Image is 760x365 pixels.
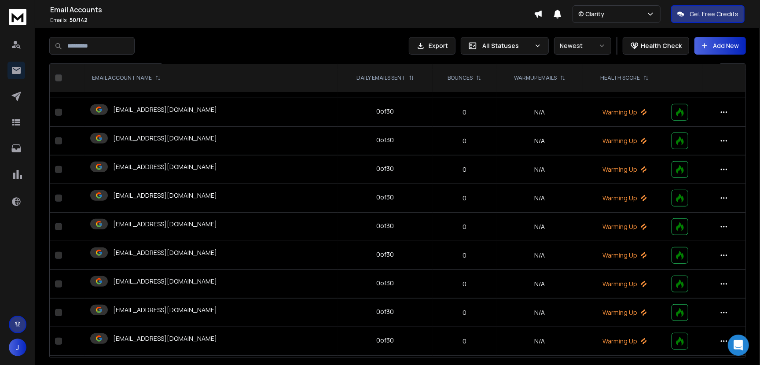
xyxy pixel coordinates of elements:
[578,10,608,18] p: © Clarity
[113,248,217,257] p: [EMAIL_ADDRESS][DOMAIN_NAME]
[113,134,217,143] p: [EMAIL_ADDRESS][DOMAIN_NAME]
[496,155,584,184] td: N/A
[496,241,584,270] td: N/A
[376,307,394,316] div: 0 of 30
[113,220,217,229] p: [EMAIL_ADDRESS][DOMAIN_NAME]
[588,337,661,346] p: Warming Up
[588,280,661,288] p: Warming Up
[496,213,584,241] td: N/A
[514,74,557,81] p: WARMUP EMAILS
[496,184,584,213] td: N/A
[356,74,405,81] p: DAILY EMAILS SENT
[448,74,473,81] p: BOUNCES
[438,136,491,145] p: 0
[376,221,394,230] div: 0 of 30
[623,37,689,55] button: Health Check
[482,41,531,50] p: All Statuses
[113,334,217,343] p: [EMAIL_ADDRESS][DOMAIN_NAME]
[690,10,738,18] p: Get Free Credits
[694,37,746,55] button: Add New
[113,277,217,286] p: [EMAIL_ADDRESS][DOMAIN_NAME]
[50,17,534,24] p: Emails :
[438,108,491,117] p: 0
[92,74,161,81] div: EMAIL ACCOUNT NAME
[438,165,491,174] p: 0
[496,270,584,299] td: N/A
[496,127,584,155] td: N/A
[588,136,661,145] p: Warming Up
[438,194,491,203] p: 0
[600,74,640,81] p: HEALTH SCORE
[376,279,394,288] div: 0 of 30
[376,336,394,345] div: 0 of 30
[50,4,534,15] h1: Email Accounts
[438,222,491,231] p: 0
[496,299,584,327] td: N/A
[376,136,394,144] div: 0 of 30
[554,37,611,55] button: Newest
[588,194,661,203] p: Warming Up
[438,337,491,346] p: 0
[588,251,661,260] p: Warming Up
[9,9,26,25] img: logo
[438,251,491,260] p: 0
[588,222,661,231] p: Warming Up
[641,41,682,50] p: Health Check
[70,16,88,24] span: 50 / 142
[496,327,584,356] td: N/A
[376,164,394,173] div: 0 of 30
[376,107,394,116] div: 0 of 30
[9,339,26,356] button: J
[113,105,217,114] p: [EMAIL_ADDRESS][DOMAIN_NAME]
[588,308,661,317] p: Warming Up
[113,306,217,314] p: [EMAIL_ADDRESS][DOMAIN_NAME]
[438,308,491,317] p: 0
[588,165,661,174] p: Warming Up
[671,5,745,23] button: Get Free Credits
[588,108,661,117] p: Warming Up
[409,37,455,55] button: Export
[496,98,584,127] td: N/A
[376,193,394,202] div: 0 of 30
[113,162,217,171] p: [EMAIL_ADDRESS][DOMAIN_NAME]
[376,250,394,259] div: 0 of 30
[438,280,491,288] p: 0
[728,335,749,356] div: Open Intercom Messenger
[113,191,217,200] p: [EMAIL_ADDRESS][DOMAIN_NAME]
